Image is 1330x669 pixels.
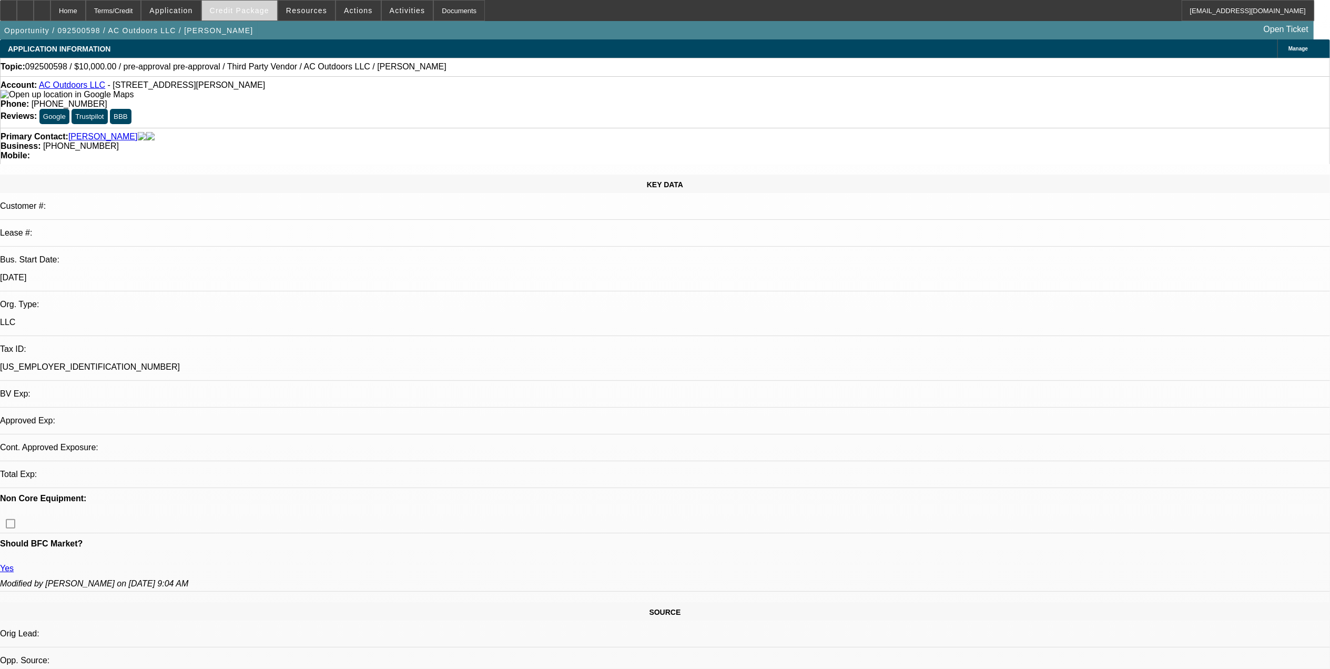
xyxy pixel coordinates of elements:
a: AC Outdoors LLC [39,80,105,89]
button: Actions [336,1,381,21]
a: View Google Maps [1,90,134,99]
button: Resources [278,1,335,21]
span: Activities [390,6,425,15]
strong: Mobile: [1,151,30,160]
a: Open Ticket [1260,21,1313,38]
button: Credit Package [202,1,277,21]
span: Application [149,6,192,15]
span: - [STREET_ADDRESS][PERSON_NAME] [108,80,266,89]
img: Open up location in Google Maps [1,90,134,99]
span: Resources [286,6,327,15]
strong: Phone: [1,99,29,108]
button: Application [141,1,200,21]
span: APPLICATION INFORMATION [8,45,110,53]
a: [PERSON_NAME] [68,132,138,141]
span: [PHONE_NUMBER] [32,99,107,108]
span: Actions [344,6,373,15]
span: 092500598 / $10,000.00 / pre-approval pre-approval / Third Party Vendor / AC Outdoors LLC / [PERS... [25,62,446,72]
button: Activities [382,1,433,21]
span: [PHONE_NUMBER] [43,141,119,150]
span: KEY DATA [647,180,683,189]
span: SOURCE [649,608,681,616]
strong: Reviews: [1,111,37,120]
button: BBB [110,109,131,124]
button: Google [39,109,69,124]
img: linkedin-icon.png [146,132,155,141]
strong: Topic: [1,62,25,72]
strong: Account: [1,80,37,89]
strong: Primary Contact: [1,132,68,141]
img: facebook-icon.png [138,132,146,141]
strong: Business: [1,141,40,150]
span: Manage [1288,46,1308,52]
span: Opportunity / 092500598 / AC Outdoors LLC / [PERSON_NAME] [4,26,253,35]
button: Trustpilot [72,109,107,124]
span: Credit Package [210,6,269,15]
